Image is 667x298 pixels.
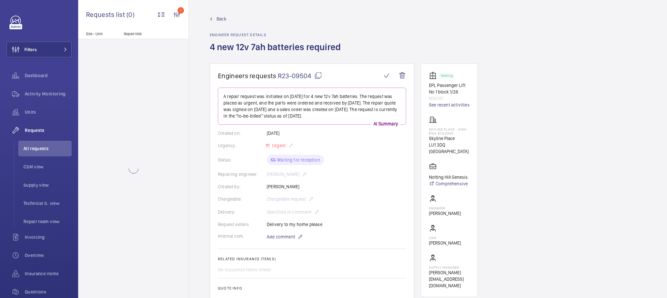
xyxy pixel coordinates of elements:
[78,32,121,36] p: Site - Unit
[429,236,461,240] p: CSM
[25,109,72,115] span: Units
[429,127,470,135] p: Skyline Place - High Risk Building
[429,180,468,187] a: Comprehensive
[86,10,126,19] span: Requests list
[25,252,72,259] span: Overtime
[23,218,72,225] span: Repair team view
[23,182,72,188] span: Supply view
[429,95,470,102] p: M56161
[23,200,72,206] span: Technical S. view
[25,234,72,240] span: Invoicing
[218,72,277,80] span: Engineers requests
[429,206,461,210] p: Engineer
[278,72,322,80] span: R23-09504
[429,240,461,246] p: [PERSON_NAME]
[429,102,470,108] a: See recent activities
[429,174,468,180] p: Notting Hill Genesis
[217,16,226,22] span: Back
[429,82,470,95] p: EPL Passenger Lift No 1 block 1/26
[210,41,345,64] h1: 4 new 12v 7ah batteries required
[218,286,406,291] h2: Quote info
[25,127,72,134] span: Requests
[429,72,439,79] img: elevator.svg
[441,75,453,77] p: Working
[210,33,345,37] h2: Engineer request details
[124,32,167,36] p: Repair title
[25,270,72,277] span: Insurance items
[267,234,295,240] span: Add comment
[25,72,72,79] span: Dashboard
[429,265,470,269] p: Supply manager
[429,210,461,217] p: [PERSON_NAME]
[23,145,72,152] span: All requests
[23,163,72,170] span: CSM view
[25,91,72,97] span: Activity Monitoring
[223,93,401,119] p: A repair request was initiated on [DATE] for 4 new 12v 7ah batteries. The request was placed as u...
[429,269,470,289] p: [PERSON_NAME][EMAIL_ADDRESS][DOMAIN_NAME]
[24,46,37,53] span: Filters
[371,121,401,127] p: AI Summary
[429,142,470,155] p: LU1 3DQ [GEOGRAPHIC_DATA]
[218,257,406,261] h2: Related insurance item(s)
[25,289,72,295] span: Questions
[429,135,470,142] p: Skyline Place
[7,42,72,57] button: Filters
